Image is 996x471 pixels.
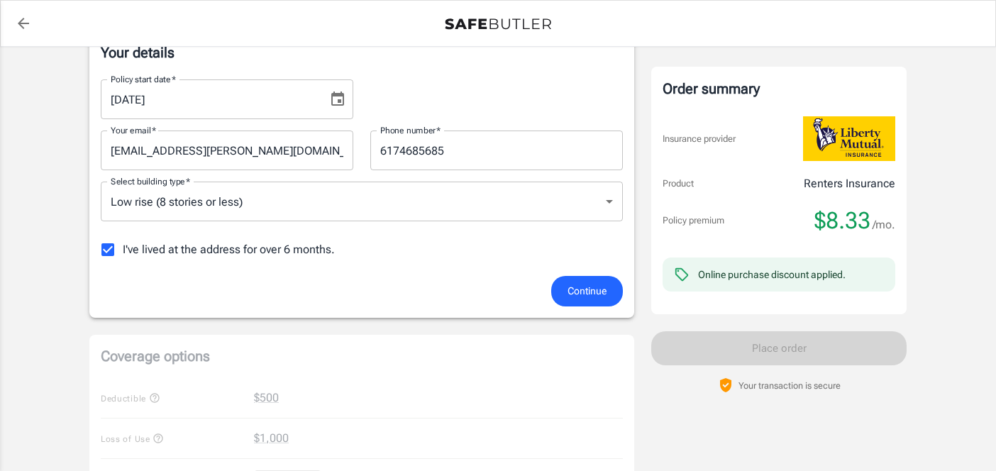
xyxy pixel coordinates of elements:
span: /mo. [873,215,895,235]
span: I've lived at the address for over 6 months. [123,241,335,258]
span: $8.33 [814,206,870,235]
label: Phone number [380,124,441,136]
p: Insurance provider [663,132,736,146]
p: Product [663,177,694,191]
label: Policy start date [111,73,176,85]
label: Select building type [111,175,190,187]
img: Back to quotes [445,18,551,30]
label: Your email [111,124,156,136]
p: Renters Insurance [804,175,895,192]
p: Policy premium [663,214,724,228]
button: Choose date, selected date is Sep 30, 2025 [323,85,352,113]
button: Continue [551,276,623,306]
div: Online purchase discount applied. [698,267,846,282]
div: Low rise (8 stories or less) [101,182,623,221]
p: Your details [101,43,623,62]
input: Enter number [370,131,623,170]
a: back to quotes [9,9,38,38]
p: Your transaction is secure [738,379,841,392]
div: Order summary [663,78,895,99]
input: MM/DD/YYYY [101,79,318,119]
img: Liberty Mutual [803,116,895,161]
input: Enter email [101,131,353,170]
span: Continue [568,282,607,300]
